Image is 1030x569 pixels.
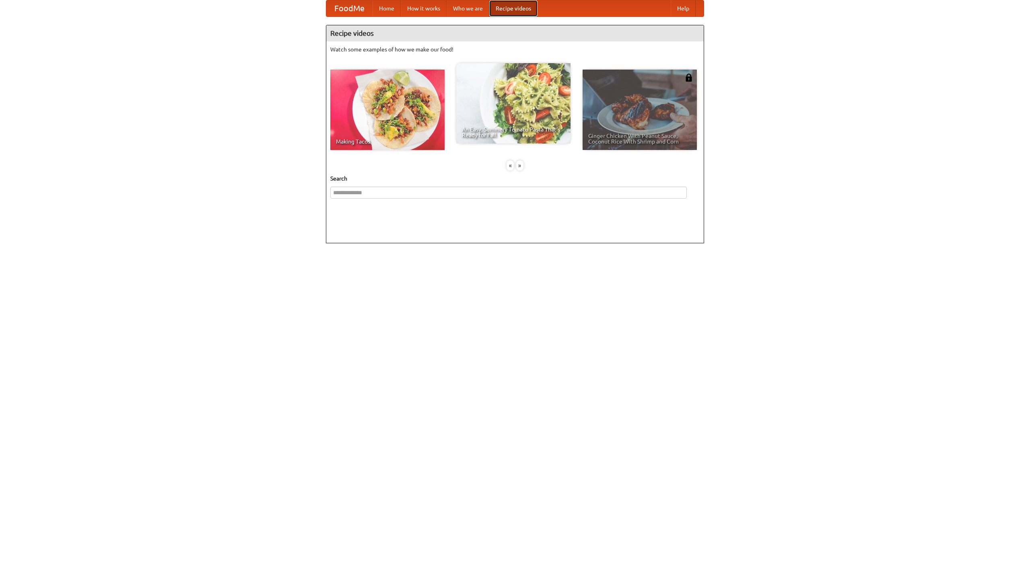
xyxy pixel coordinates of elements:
div: » [516,160,523,170]
a: Help [671,0,696,16]
span: An Easy, Summery Tomato Pasta That's Ready for Fall [462,127,565,138]
a: Making Tacos [330,70,445,150]
h4: Recipe videos [326,25,704,41]
a: Who we are [447,0,489,16]
h5: Search [330,175,700,183]
img: 483408.png [685,74,693,82]
p: Watch some examples of how we make our food! [330,45,700,53]
a: An Easy, Summery Tomato Pasta That's Ready for Fall [456,63,571,144]
a: FoodMe [326,0,373,16]
div: « [507,160,514,170]
a: Home [373,0,401,16]
span: Making Tacos [336,139,439,144]
a: How it works [401,0,447,16]
a: Recipe videos [489,0,538,16]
